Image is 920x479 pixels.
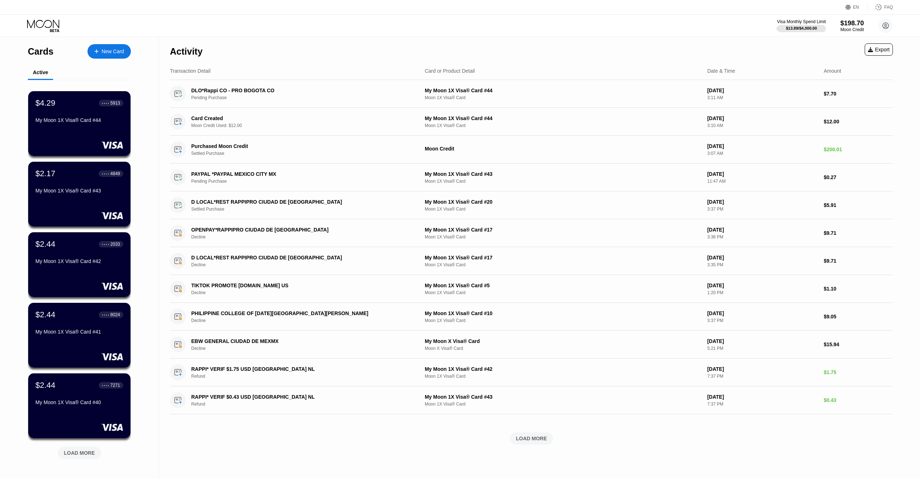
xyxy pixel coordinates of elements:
[191,88,400,93] div: DLO*Rappi CO - PRO BOGOTA CO
[707,234,818,239] div: 3:36 PM
[28,91,130,156] div: $4.29● ● ● ●5913My Moon 1X Visa® Card #44
[191,151,415,156] div: Settled Purchase
[425,115,701,121] div: My Moon 1X Visa® Card #44
[35,98,55,108] div: $4.29
[28,46,54,57] div: Cards
[35,329,123,335] div: My Moon 1X Visa® Card #41
[425,255,701,260] div: My Moon 1X Visa® Card #17
[824,68,841,74] div: Amount
[35,381,55,390] div: $2.44
[425,227,701,233] div: My Moon 1X Visa® Card #17
[191,207,415,212] div: Settled Purchase
[516,435,547,442] div: LOAD MORE
[191,234,415,239] div: Decline
[191,290,415,295] div: Decline
[170,432,893,445] div: LOAD MORE
[707,318,818,323] div: 3:37 PM
[853,5,859,10] div: EN
[191,143,400,149] div: Purchased Moon Credit
[707,199,818,205] div: [DATE]
[425,262,701,267] div: Moon 1X Visa® Card
[840,20,864,32] div: $198.70Moon Credit
[191,338,400,344] div: EBW GENERAL CIUDAD DE MEXMX
[884,5,893,10] div: FAQ
[35,239,55,249] div: $2.44
[191,366,400,372] div: RAPPI* VERIF $1.75 USD [GEOGRAPHIC_DATA] NL
[425,199,701,205] div: My Moon 1X Visa® Card #20
[707,227,818,233] div: [DATE]
[824,314,893,319] div: $9.05
[191,310,400,316] div: PHILIPPINE COLLEGE OF [DATE][GEOGRAPHIC_DATA][PERSON_NAME]
[110,383,120,388] div: 7271
[170,275,893,303] div: TIKTOK PROMOTE [DOMAIN_NAME] USDeclineMy Moon 1X Visa® Card #5Moon 1X Visa® Card[DATE]1:20 PM$1.10
[170,359,893,386] div: RAPPI* VERIF $1.75 USD [GEOGRAPHIC_DATA] NLRefundMy Moon 1X Visa® Card #42Moon 1X Visa® Card[DATE...
[425,318,701,323] div: Moon 1X Visa® Card
[170,331,893,359] div: EBW GENERAL CIUDAD DE MEXMXDeclineMy Moon X Visa® CardMoon X Visa® Card[DATE]5:21 PM$15.94
[707,95,818,100] div: 3:11 AM
[191,123,415,128] div: Moon Credit Used: $12.00
[102,384,109,386] div: ● ● ● ●
[191,199,400,205] div: D LOCAL*REST RAPPIPRO CIUDAD DE [GEOGRAPHIC_DATA]
[425,394,701,400] div: My Moon 1X Visa® Card #43
[777,19,826,32] div: Visa Monthly Spend Limit$13.89/$4,000.00
[87,44,131,59] div: New Card
[777,19,826,24] div: Visa Monthly Spend Limit
[425,310,701,316] div: My Moon 1X Visa® Card #10
[64,450,95,456] div: LOAD MORE
[707,290,818,295] div: 1:20 PM
[425,346,701,351] div: Moon X Visa® Card
[425,234,701,239] div: Moon 1X Visa® Card
[840,20,864,27] div: $198.70
[35,399,123,405] div: My Moon 1X Visa® Card #40
[170,46,202,57] div: Activity
[707,171,818,177] div: [DATE]
[28,232,130,297] div: $2.44● ● ● ●2033My Moon 1X Visa® Card #42
[824,342,893,347] div: $15.94
[102,48,124,55] div: New Card
[865,43,893,56] div: Export
[425,146,701,152] div: Moon Credit
[824,230,893,236] div: $9.71
[191,318,415,323] div: Decline
[35,188,123,194] div: My Moon 1X Visa® Card #43
[191,374,415,379] div: Refund
[170,191,893,219] div: D LOCAL*REST RAPPIPRO CIUDAD DE [GEOGRAPHIC_DATA]Settled PurchaseMy Moon 1X Visa® Card #20Moon 1X...
[191,95,415,100] div: Pending Purchase
[170,219,893,247] div: OPENPAY*RAPPIPRO CIUDAD DE [GEOGRAPHIC_DATA]DeclineMy Moon 1X Visa® Card #17Moon 1X Visa® Card[DA...
[824,147,893,152] div: $200.01
[102,314,109,316] div: ● ● ● ●
[110,171,120,176] div: 4849
[28,303,130,368] div: $2.44● ● ● ●8024My Moon 1X Visa® Card #41
[707,255,818,260] div: [DATE]
[707,115,818,121] div: [DATE]
[28,373,130,438] div: $2.44● ● ● ●7271My Moon 1X Visa® Card #40
[425,366,701,372] div: My Moon 1X Visa® Card #42
[170,80,893,108] div: DLO*Rappi CO - PRO BOGOTA COPending PurchaseMy Moon 1X Visa® Card #44Moon 1X Visa® Card[DATE]3:11...
[52,444,107,459] div: LOAD MORE
[707,338,818,344] div: [DATE]
[191,402,415,407] div: Refund
[707,143,818,149] div: [DATE]
[35,117,123,123] div: My Moon 1X Visa® Card #44
[707,123,818,128] div: 3:10 AM
[110,312,120,317] div: 8024
[707,402,818,407] div: 7:37 PM
[35,310,55,319] div: $2.44
[425,171,701,177] div: My Moon 1X Visa® Card #43
[35,258,123,264] div: My Moon 1X Visa® Card #42
[840,27,864,32] div: Moon Credit
[425,402,701,407] div: Moon 1X Visa® Card
[33,69,48,75] div: Active
[824,174,893,180] div: $0.27
[191,179,415,184] div: Pending Purchase
[170,108,893,136] div: Card CreatedMoon Credit Used: $12.00My Moon 1X Visa® Card #44Moon 1X Visa® Card[DATE]3:10 AM$12.00
[191,346,415,351] div: Decline
[170,386,893,414] div: RAPPI* VERIF $0.43 USD [GEOGRAPHIC_DATA] NLRefundMy Moon 1X Visa® Card #43Moon 1X Visa® Card[DATE...
[824,202,893,208] div: $5.91
[707,374,818,379] div: 7:37 PM
[707,262,818,267] div: 3:35 PM
[191,227,400,233] div: OPENPAY*RAPPIPRO CIUDAD DE [GEOGRAPHIC_DATA]
[170,247,893,275] div: D LOCAL*REST RAPPIPRO CIUDAD DE [GEOGRAPHIC_DATA]DeclineMy Moon 1X Visa® Card #17Moon 1X Visa® Ca...
[868,47,890,52] div: Export
[170,303,893,331] div: PHILIPPINE COLLEGE OF [DATE][GEOGRAPHIC_DATA][PERSON_NAME]DeclineMy Moon 1X Visa® Card #10Moon 1X...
